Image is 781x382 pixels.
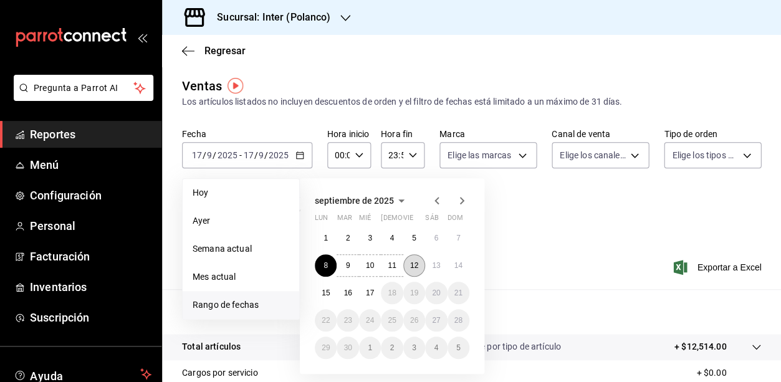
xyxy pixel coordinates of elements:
abbr: 11 de septiembre de 2025 [388,261,396,270]
button: 29 de septiembre de 2025 [315,337,337,359]
abbr: 4 de septiembre de 2025 [390,234,395,242]
button: 6 de septiembre de 2025 [425,227,447,249]
abbr: 16 de septiembre de 2025 [343,289,352,297]
p: + $12,514.00 [674,340,726,353]
abbr: 5 de septiembre de 2025 [412,234,416,242]
span: Configuración [30,187,151,204]
abbr: 20 de septiembre de 2025 [432,289,440,297]
abbr: 18 de septiembre de 2025 [388,289,396,297]
button: 30 de septiembre de 2025 [337,337,358,359]
abbr: 9 de septiembre de 2025 [346,261,350,270]
abbr: 10 de septiembre de 2025 [366,261,374,270]
abbr: 14 de septiembre de 2025 [454,261,462,270]
label: Marca [439,130,537,138]
abbr: 3 de septiembre de 2025 [368,234,372,242]
img: Tooltip marker [228,78,243,93]
abbr: 8 de septiembre de 2025 [323,261,328,270]
input: -- [206,150,213,160]
abbr: 13 de septiembre de 2025 [432,261,440,270]
input: -- [258,150,264,160]
span: Rango de fechas [193,298,289,312]
button: 26 de septiembre de 2025 [403,309,425,332]
button: 2 de septiembre de 2025 [337,227,358,249]
abbr: 26 de septiembre de 2025 [410,316,418,325]
input: -- [242,150,254,160]
button: 25 de septiembre de 2025 [381,309,403,332]
abbr: 12 de septiembre de 2025 [410,261,418,270]
button: Regresar [182,45,246,57]
span: Elige los canales de venta [560,149,626,161]
abbr: 28 de septiembre de 2025 [454,316,462,325]
label: Hora fin [381,130,424,138]
button: 11 de septiembre de 2025 [381,254,403,277]
button: 3 de octubre de 2025 [403,337,425,359]
button: 14 de septiembre de 2025 [448,254,469,277]
abbr: 22 de septiembre de 2025 [322,316,330,325]
button: 7 de septiembre de 2025 [448,227,469,249]
button: 1 de octubre de 2025 [359,337,381,359]
button: 19 de septiembre de 2025 [403,282,425,304]
label: Canal de venta [552,130,649,138]
abbr: 7 de septiembre de 2025 [456,234,461,242]
p: + $0.00 [696,366,761,380]
span: Ayer [193,214,289,227]
abbr: 24 de septiembre de 2025 [366,316,374,325]
abbr: jueves [381,214,454,227]
h3: Sucursal: Inter (Polanco) [207,10,330,25]
abbr: 2 de octubre de 2025 [390,343,395,352]
button: Exportar a Excel [676,260,761,275]
button: 20 de septiembre de 2025 [425,282,447,304]
abbr: 1 de septiembre de 2025 [323,234,328,242]
span: / [203,150,206,160]
abbr: 17 de septiembre de 2025 [366,289,374,297]
span: septiembre de 2025 [315,196,394,206]
button: 16 de septiembre de 2025 [337,282,358,304]
a: Pregunta a Parrot AI [9,90,153,103]
abbr: 2 de septiembre de 2025 [346,234,350,242]
abbr: 19 de septiembre de 2025 [410,289,418,297]
span: Menú [30,156,151,173]
button: septiembre de 2025 [315,193,409,208]
span: Facturación [30,248,151,265]
abbr: 6 de septiembre de 2025 [434,234,438,242]
button: 18 de septiembre de 2025 [381,282,403,304]
button: 4 de octubre de 2025 [425,337,447,359]
abbr: 15 de septiembre de 2025 [322,289,330,297]
abbr: 30 de septiembre de 2025 [343,343,352,352]
span: Pregunta a Parrot AI [34,82,134,95]
input: -- [191,150,203,160]
button: 23 de septiembre de 2025 [337,309,358,332]
button: 15 de septiembre de 2025 [315,282,337,304]
button: 4 de septiembre de 2025 [381,227,403,249]
abbr: 23 de septiembre de 2025 [343,316,352,325]
abbr: 25 de septiembre de 2025 [388,316,396,325]
button: 8 de septiembre de 2025 [315,254,337,277]
button: 17 de septiembre de 2025 [359,282,381,304]
label: Fecha [182,130,312,138]
abbr: 1 de octubre de 2025 [368,343,372,352]
span: Inventarios [30,279,151,295]
abbr: 4 de octubre de 2025 [434,343,438,352]
abbr: 29 de septiembre de 2025 [322,343,330,352]
div: Ventas [182,77,222,95]
span: - [239,150,241,160]
button: 5 de septiembre de 2025 [403,227,425,249]
button: 21 de septiembre de 2025 [448,282,469,304]
abbr: 5 de octubre de 2025 [456,343,461,352]
span: Suscripción [30,309,151,326]
button: 3 de septiembre de 2025 [359,227,381,249]
button: 1 de septiembre de 2025 [315,227,337,249]
abbr: martes [337,214,352,227]
button: 13 de septiembre de 2025 [425,254,447,277]
span: Personal [30,217,151,234]
div: Los artículos listados no incluyen descuentos de orden y el filtro de fechas está limitado a un m... [182,95,761,108]
button: 5 de octubre de 2025 [448,337,469,359]
span: Semana actual [193,242,289,255]
abbr: sábado [425,214,438,227]
button: 2 de octubre de 2025 [381,337,403,359]
abbr: 3 de octubre de 2025 [412,343,416,352]
label: Hora inicio [327,130,371,138]
button: 10 de septiembre de 2025 [359,254,381,277]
